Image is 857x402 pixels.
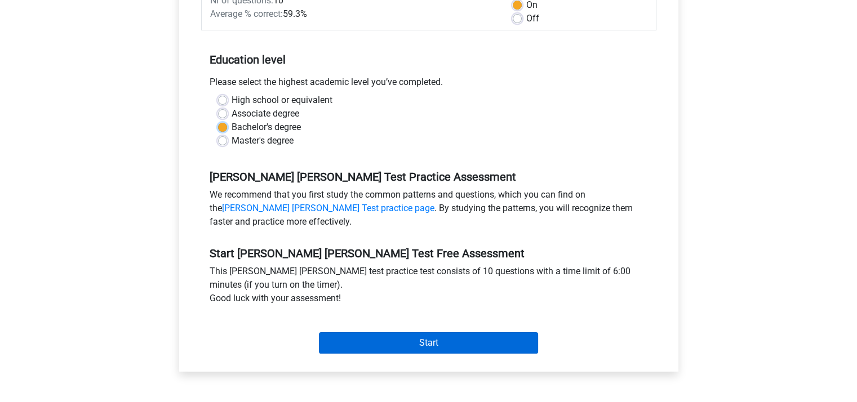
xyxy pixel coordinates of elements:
[201,188,656,233] div: We recommend that you first study the common patterns and questions, which you can find on the . ...
[210,48,648,71] h5: Education level
[222,203,434,213] a: [PERSON_NAME] [PERSON_NAME] Test practice page
[232,120,301,134] label: Bachelor's degree
[210,170,648,184] h5: [PERSON_NAME] [PERSON_NAME] Test Practice Assessment
[210,247,648,260] h5: Start [PERSON_NAME] [PERSON_NAME] Test Free Assessment
[526,12,539,25] label: Off
[232,107,299,120] label: Associate degree
[201,265,656,310] div: This [PERSON_NAME] [PERSON_NAME] test practice test consists of 10 questions with a time limit of...
[210,8,283,19] span: Average % correct:
[232,93,332,107] label: High school or equivalent
[201,75,656,93] div: Please select the highest academic level you’ve completed.
[202,7,504,21] div: 59.3%
[319,332,538,354] input: Start
[232,134,294,148] label: Master's degree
